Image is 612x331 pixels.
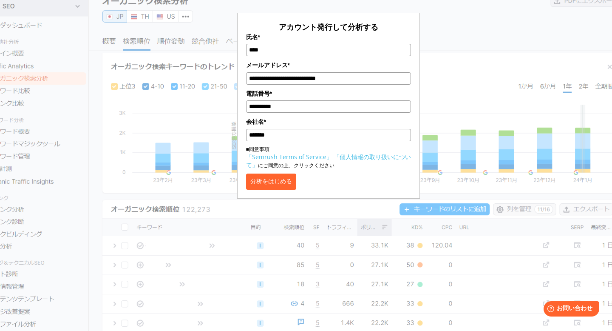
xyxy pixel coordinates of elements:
[246,153,411,169] a: 「個人情報の取り扱いについて」
[246,153,332,161] a: 「Semrush Terms of Service」
[246,89,411,98] label: 電話番号*
[246,146,411,169] p: ■同意事項 にご同意の上、クリックください
[246,60,411,70] label: メールアドレス*
[279,22,378,32] span: アカウント発行して分析する
[536,298,603,322] iframe: Help widget launcher
[246,174,296,190] button: 分析をはじめる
